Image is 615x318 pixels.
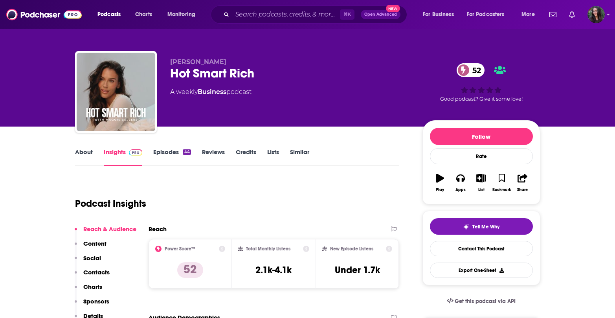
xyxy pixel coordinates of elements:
button: Reach & Audience [75,225,136,240]
a: Reviews [202,148,225,166]
h3: 2.1k-4.1k [255,264,292,276]
span: Monitoring [167,9,195,20]
button: Social [75,254,101,269]
div: Search podcasts, credits, & more... [218,6,415,24]
span: 52 [464,63,485,77]
span: For Business [423,9,454,20]
input: Search podcasts, credits, & more... [232,8,340,21]
h2: Total Monthly Listens [246,246,290,252]
div: List [478,187,485,192]
button: Open AdvancedNew [361,10,400,19]
span: Get this podcast via API [455,298,516,305]
a: Charts [130,8,157,21]
button: Content [75,240,106,254]
span: [PERSON_NAME] [170,58,226,66]
h2: Reach [149,225,167,233]
button: open menu [417,8,464,21]
a: Contact This Podcast [430,241,533,256]
img: Podchaser - Follow, Share and Rate Podcasts [6,7,82,22]
p: Charts [83,283,102,290]
img: Podchaser Pro [129,149,143,156]
a: Lists [267,148,279,166]
a: Get this podcast via API [441,292,522,311]
p: Social [83,254,101,262]
button: open menu [92,8,131,21]
p: Content [83,240,106,247]
span: For Podcasters [467,9,505,20]
div: 44 [183,149,191,155]
span: ⌘ K [340,9,354,20]
h1: Podcast Insights [75,198,146,210]
button: Show profile menu [587,6,605,23]
button: Charts [75,283,102,298]
span: Logged in as elenadreamday [587,6,605,23]
a: 52 [457,63,485,77]
div: Apps [455,187,466,192]
button: tell me why sparkleTell Me Why [430,218,533,235]
p: Contacts [83,268,110,276]
button: Share [512,169,532,197]
a: Episodes44 [153,148,191,166]
span: Open Advanced [364,13,397,17]
a: Show notifications dropdown [546,8,560,21]
button: List [471,169,491,197]
button: Bookmark [492,169,512,197]
button: Export One-Sheet [430,263,533,278]
p: 52 [177,262,203,278]
span: More [521,9,535,20]
a: Show notifications dropdown [566,8,578,21]
div: A weekly podcast [170,87,252,97]
a: InsightsPodchaser Pro [104,148,143,166]
div: Bookmark [492,187,511,192]
button: Play [430,169,450,197]
button: open menu [516,8,545,21]
h2: New Episode Listens [330,246,373,252]
img: tell me why sparkle [463,224,469,230]
img: Hot Smart Rich [77,53,155,131]
a: Business [198,88,226,96]
span: New [386,5,400,12]
span: Good podcast? Give it some love! [440,96,523,102]
a: About [75,148,93,166]
span: Charts [135,9,152,20]
a: Credits [236,148,256,166]
p: Reach & Audience [83,225,136,233]
button: open menu [162,8,206,21]
img: User Profile [587,6,605,23]
span: Tell Me Why [472,224,499,230]
button: Apps [450,169,471,197]
button: Contacts [75,268,110,283]
button: open menu [462,8,516,21]
div: Play [436,187,444,192]
span: Podcasts [97,9,121,20]
p: Sponsors [83,298,109,305]
h2: Power Score™ [165,246,195,252]
button: Follow [430,128,533,145]
div: Rate [430,148,533,164]
a: Similar [290,148,309,166]
div: Share [517,187,528,192]
div: 52Good podcast? Give it some love! [422,58,540,107]
h3: Under 1.7k [335,264,380,276]
button: Sponsors [75,298,109,312]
